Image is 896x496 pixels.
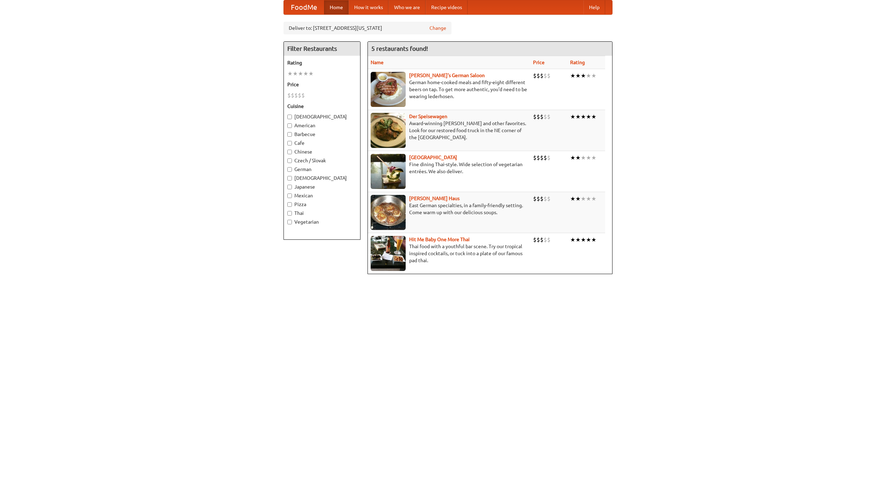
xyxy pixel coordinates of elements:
li: $ [547,113,551,121]
li: $ [533,113,537,121]
a: Der Speisewagen [409,114,447,119]
a: Home [324,0,349,14]
a: Help [583,0,605,14]
li: $ [540,195,544,203]
li: $ [537,195,540,203]
li: ★ [586,154,591,162]
h5: Cuisine [287,103,357,110]
li: ★ [575,154,581,162]
li: $ [544,236,547,244]
input: American [287,123,292,128]
li: ★ [581,154,586,162]
li: $ [537,154,540,162]
p: Thai food with a youthful bar scene. Try our tropical inspired cocktails, or tuck into a plate of... [371,243,527,264]
li: $ [540,154,544,162]
input: Thai [287,211,292,216]
li: $ [540,113,544,121]
li: $ [547,236,551,244]
img: speisewagen.jpg [371,113,406,148]
li: $ [540,72,544,80]
li: $ [537,72,540,80]
label: American [287,122,357,129]
a: Rating [570,60,585,65]
input: Barbecue [287,132,292,137]
li: ★ [298,70,303,77]
li: ★ [575,236,581,244]
li: ★ [591,72,596,80]
a: [PERSON_NAME]'s German Saloon [409,73,485,78]
a: Change [429,25,446,32]
a: [GEOGRAPHIC_DATA] [409,155,457,160]
input: Chinese [287,150,292,154]
li: $ [291,91,294,99]
li: $ [533,72,537,80]
a: [PERSON_NAME] Haus [409,196,460,201]
input: Pizza [287,202,292,207]
li: ★ [591,195,596,203]
label: Thai [287,210,357,217]
li: ★ [586,195,591,203]
div: Deliver to: [STREET_ADDRESS][US_STATE] [283,22,451,34]
a: Recipe videos [426,0,468,14]
input: Mexican [287,193,292,198]
p: East German specialties, in a family-friendly setting. Come warm up with our delicious soups. [371,202,527,216]
a: Price [533,60,545,65]
li: $ [294,91,298,99]
li: $ [533,154,537,162]
ng-pluralize: 5 restaurants found! [371,45,428,52]
li: ★ [591,154,596,162]
li: ★ [591,236,596,244]
li: ★ [581,72,586,80]
input: [DEMOGRAPHIC_DATA] [287,115,292,119]
li: ★ [586,236,591,244]
li: ★ [570,195,575,203]
li: $ [537,236,540,244]
li: $ [540,236,544,244]
input: Japanese [287,185,292,189]
li: ★ [581,113,586,121]
label: Chinese [287,148,357,155]
li: $ [547,195,551,203]
img: satay.jpg [371,154,406,189]
li: ★ [308,70,314,77]
a: How it works [349,0,388,14]
li: ★ [287,70,293,77]
input: [DEMOGRAPHIC_DATA] [287,176,292,181]
input: Cafe [287,141,292,145]
li: ★ [591,113,596,121]
li: $ [544,154,547,162]
label: Czech / Slovak [287,157,357,164]
a: Who we are [388,0,426,14]
li: ★ [570,72,575,80]
p: German home-cooked meals and fifty-eight different beers on tap. To get more authentic, you'd nee... [371,79,527,100]
a: Name [371,60,384,65]
label: Japanese [287,183,357,190]
a: FoodMe [284,0,324,14]
li: ★ [293,70,298,77]
label: [DEMOGRAPHIC_DATA] [287,175,357,182]
li: $ [533,236,537,244]
label: Cafe [287,140,357,147]
li: $ [287,91,291,99]
li: $ [547,154,551,162]
li: ★ [586,113,591,121]
li: ★ [581,236,586,244]
h5: Rating [287,59,357,66]
h5: Price [287,81,357,88]
li: ★ [303,70,308,77]
li: $ [544,195,547,203]
p: Fine dining Thai-style. Wide selection of vegetarian entrées. We also deliver. [371,161,527,175]
b: Hit Me Baby One More Thai [409,237,470,242]
li: $ [544,113,547,121]
label: Pizza [287,201,357,208]
li: ★ [575,195,581,203]
li: ★ [570,236,575,244]
p: Award-winning [PERSON_NAME] and other favorites. Look for our restored food truck in the NE corne... [371,120,527,141]
li: $ [533,195,537,203]
li: ★ [570,154,575,162]
input: Czech / Slovak [287,158,292,163]
label: German [287,166,357,173]
label: Mexican [287,192,357,199]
